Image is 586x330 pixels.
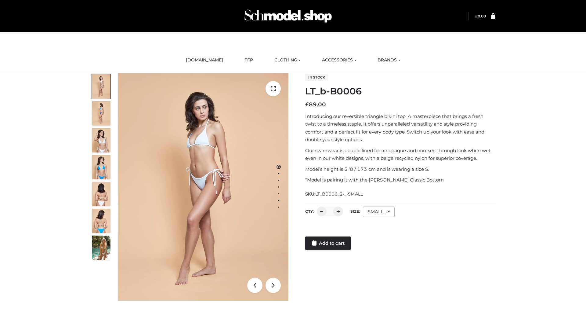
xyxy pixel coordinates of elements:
[92,209,110,233] img: ArielClassicBikiniTop_CloudNine_AzureSky_OW114ECO_8-scaled.jpg
[373,53,405,67] a: BRANDS
[305,74,328,81] span: In stock
[92,74,110,99] img: ArielClassicBikiniTop_CloudNine_AzureSky_OW114ECO_1-scaled.jpg
[305,190,364,198] span: SKU:
[92,155,110,179] img: ArielClassicBikiniTop_CloudNine_AzureSky_OW114ECO_4-scaled.jpg
[305,237,351,250] a: Add to cart
[242,4,334,28] img: Schmodel Admin 964
[363,207,395,217] div: SMALL
[305,209,314,214] label: QTY:
[181,53,228,67] a: [DOMAIN_NAME]
[317,53,361,67] a: ACCESSORIES
[305,101,309,108] span: £
[270,53,305,67] a: CLOTHING
[92,182,110,206] img: ArielClassicBikiniTop_CloudNine_AzureSky_OW114ECO_7-scaled.jpg
[305,112,495,144] p: Introducing our reversible triangle bikini top. A masterpiece that brings a fresh twist to a time...
[92,101,110,126] img: ArielClassicBikiniTop_CloudNine_AzureSky_OW114ECO_2-scaled.jpg
[475,14,486,18] bdi: 0.00
[305,147,495,162] p: Our swimwear is double lined for an opaque and non-see-through look when wet, even in our white d...
[92,236,110,260] img: Arieltop_CloudNine_AzureSky2.jpg
[475,14,486,18] a: £0.00
[305,101,326,108] bdi: 89.00
[118,73,288,301] img: ArielClassicBikiniTop_CloudNine_AzureSky_OW114ECO_1
[305,165,495,173] p: Model’s height is 5 ‘8 / 173 cm and is wearing a size S.
[305,176,495,184] p: *Model is pairing it with the [PERSON_NAME] Classic Bottom
[92,128,110,152] img: ArielClassicBikiniTop_CloudNine_AzureSky_OW114ECO_3-scaled.jpg
[240,53,258,67] a: FFP
[350,209,360,214] label: Size:
[305,86,495,97] h1: LT_b-B0006
[475,14,478,18] span: £
[315,191,363,197] span: LT_B0006_2-_-SMALL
